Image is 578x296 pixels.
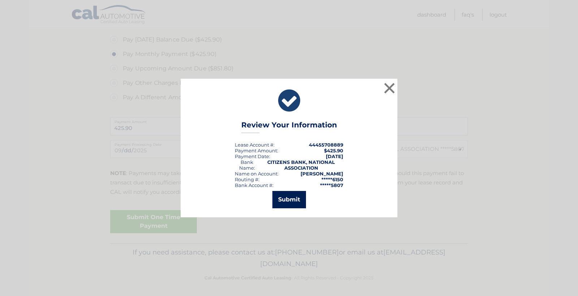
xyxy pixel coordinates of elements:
[235,153,269,159] span: Payment Date
[235,171,279,177] div: Name on Account:
[235,159,259,171] div: Bank Name:
[235,182,273,188] div: Bank Account #:
[235,142,275,148] div: Lease Account #:
[301,171,343,177] strong: [PERSON_NAME]
[241,121,337,133] h3: Review Your Information
[235,148,278,153] div: Payment Amount:
[324,148,343,153] span: $425.90
[272,191,306,208] button: Submit
[235,153,270,159] div: :
[267,159,335,171] strong: CITIZENS BANK, NATIONAL ASSOCIATION
[235,177,259,182] div: Routing #:
[309,142,343,148] strong: 44455708889
[326,153,343,159] span: [DATE]
[382,81,397,95] button: ×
